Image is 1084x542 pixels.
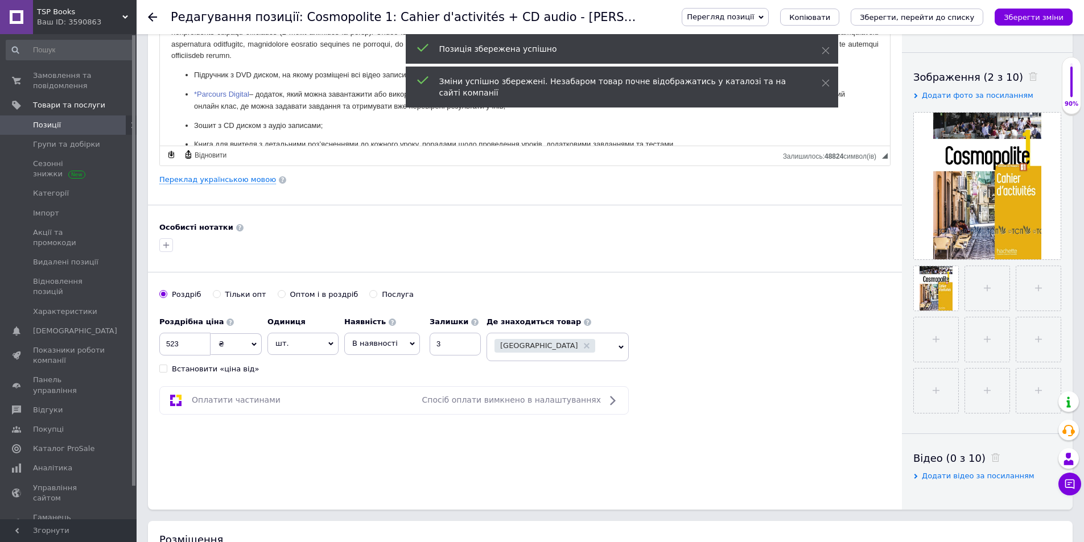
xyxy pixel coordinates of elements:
[172,364,259,374] div: Встановити «ціна від»
[780,9,839,26] button: Копіювати
[430,317,468,326] b: Залишки
[487,317,581,326] b: Де знаходиться товар
[439,43,793,55] div: Позиція збережена успішно
[995,9,1073,26] button: Зберегти зміни
[34,135,696,147] p: Книга для вчителя з детальними роз’ясненнями до кожного уроку, порадами щодо проведення уроків, д...
[172,289,201,300] div: Роздріб
[219,340,224,348] span: ₴
[34,117,696,129] p: Зошит з CD диском з аудіо записами;
[33,188,69,198] span: Категорії
[192,395,281,404] span: Оплатити частинами
[33,483,105,503] span: Управління сайтом
[33,159,105,179] span: Сезонні знижки
[1062,100,1081,108] div: 90%
[182,148,228,161] a: Відновити
[500,342,578,349] span: [GEOGRAPHIC_DATA]
[171,10,1008,24] h1: Редагування позиції: Cosmopolite 1: Cahier d'activités + CD audio - Nathalie Hirschsprung, Tony T...
[789,13,830,22] span: Копіювати
[783,150,882,160] div: Кiлькiсть символiв
[11,11,719,147] body: Редактор, F41D0614-08CD-4240-A986-650BF01E7B37
[37,17,137,27] div: Ваш ID: 3590863
[193,151,226,160] span: Відновити
[439,76,793,98] div: Зміни успішно збережені. Незабаром товар почне відображатись у каталозі та на сайті компанії
[33,100,105,110] span: Товари та послуги
[922,471,1034,480] span: Додати відео за посиланням
[159,175,276,184] a: Переклад українською мовою
[913,452,986,464] span: Відео (0 з 10)
[348,67,351,76] span: ;
[267,333,339,354] span: шт.
[33,463,72,473] span: Аналітика
[352,339,398,347] span: В наявності
[1058,473,1081,495] button: Чат з покупцем
[1062,57,1081,114] div: 90% Якість заповнення
[344,317,386,326] b: Наявність
[34,86,89,95] span: *Parcours Digital
[430,333,481,355] input: -
[913,70,1061,84] div: Зображення (2 з 10)
[382,289,414,300] div: Послуга
[1004,13,1064,22] i: Зберегти зміни
[6,40,134,60] input: Пошук
[882,153,888,159] span: Потягніть для зміни розмірів
[33,120,61,130] span: Позиції
[860,13,974,22] i: Зберегти, перейти до списку
[33,345,105,366] span: Показники роботи компанії
[278,67,348,76] span: для Parcours Digital*
[160,3,890,146] iframe: Редактор, F41D0614-08CD-4240-A986-650BF01E7B37
[34,85,696,109] p: – додаток, який можна завантажити або використовувати онлайн із додатковими вправами до кожного п...
[159,333,211,355] input: 0
[225,289,266,300] div: Тільки опт
[165,148,178,161] a: Зробити резервну копію зараз
[825,152,843,160] span: 48824
[422,395,601,404] span: Спосіб оплати вимкнено в налаштуваннях
[33,375,105,395] span: Панель управління
[33,257,98,267] span: Видалені позиції
[33,512,105,533] span: Гаманець компанії
[851,9,983,26] button: Зберегти, перейти до списку
[33,326,117,336] span: [DEMOGRAPHIC_DATA]
[34,66,696,78] p: Підручник з DVD диском, на якому розміщені всі відео записи та кодом
[33,71,105,91] span: Замовлення та повідомлення
[33,276,105,297] span: Відновлення позицій
[148,13,157,22] div: Повернутися назад
[33,424,64,435] span: Покупці
[922,91,1033,100] span: Додати фото за посиланням
[33,444,94,454] span: Каталог ProSale
[11,11,719,59] p: Loremipsumd sitametc adipiscinge sedd e temporin Utlabor et Doloremagna al enimadmin veniamqu nos...
[267,317,306,326] b: Одиниця
[33,405,63,415] span: Відгуки
[290,289,358,300] div: Оптом і в роздріб
[37,7,122,17] span: TSP Books
[33,227,105,248] span: Акції та промокоди
[687,13,754,21] span: Перегляд позиції
[33,208,59,218] span: Імпорт
[33,307,97,317] span: Характеристики
[159,223,233,231] b: Особисті нотатки
[159,317,224,326] b: Роздрібна ціна
[33,139,100,150] span: Групи та добірки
